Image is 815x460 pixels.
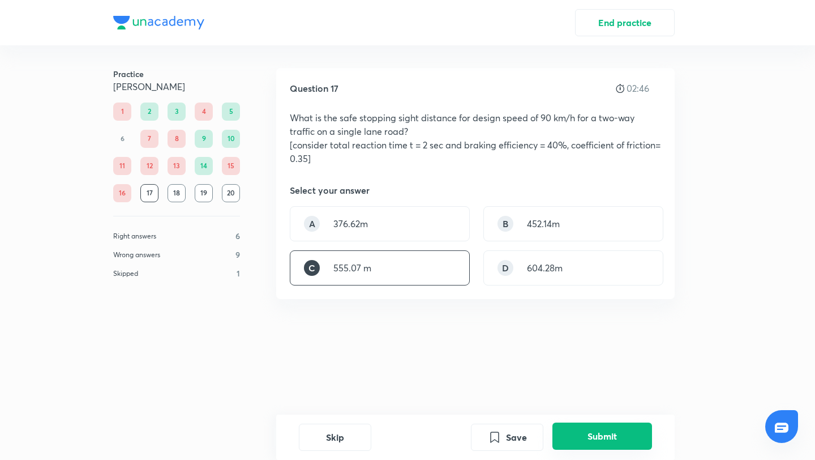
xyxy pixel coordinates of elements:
[575,9,675,36] button: End practice
[113,184,131,202] div: 16
[616,83,661,93] div: 02:46
[222,184,240,202] div: 20
[113,103,131,121] div: 1
[140,103,158,121] div: 2
[552,423,652,450] button: Submit
[113,68,240,80] h6: Practice
[616,84,624,93] img: stopwatch icon
[113,231,156,241] p: Right answers
[497,260,513,276] div: D
[527,217,560,231] p: 452.14m
[113,80,240,93] h5: [PERSON_NAME]
[222,157,240,175] div: 15
[195,130,213,148] div: 9
[497,216,513,232] div: B
[168,157,186,175] div: 13
[168,103,186,121] div: 3
[113,16,204,29] img: Company Logo
[304,216,320,232] div: A
[237,267,240,279] p: 1
[168,184,186,202] div: 18
[140,157,158,175] div: 12
[333,217,368,231] p: 376.62m
[290,184,370,197] h5: Select your answer
[140,130,158,148] div: 7
[195,184,213,202] div: 19
[471,424,543,451] button: Save
[235,249,240,261] p: 9
[140,184,158,202] div: 17
[304,260,320,276] div: C
[333,261,371,275] p: 555.07 m
[168,130,186,148] div: 8
[222,103,240,121] div: 5
[113,250,160,260] p: Wrong answers
[299,424,371,451] button: Skip
[222,130,240,148] div: 10
[113,269,138,279] p: Skipped
[195,103,213,121] div: 4
[290,138,661,165] p: [consider total reaction time t = 2 sec and braking efficiency = 40%, coefficient of friction= 0.35]
[113,157,131,175] div: 11
[290,82,338,95] h5: Question 17
[527,261,563,275] p: 604.28m
[290,111,661,138] p: What is the safe stopping sight distance for design speed of 90 km/h for a two-way traffic on a s...
[235,230,240,242] p: 6
[195,157,213,175] div: 14
[113,130,131,148] div: 6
